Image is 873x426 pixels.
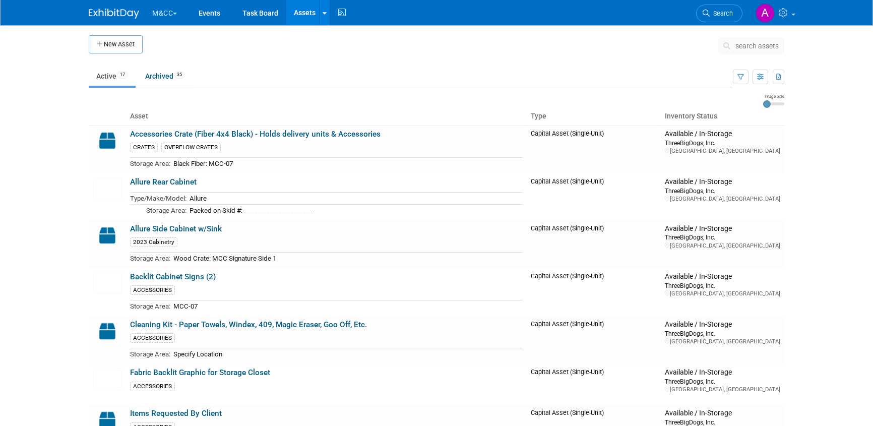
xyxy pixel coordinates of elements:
[665,224,780,233] div: Available / In-Storage
[665,272,780,281] div: Available / In-Storage
[93,130,122,152] img: Capital-Asset-Icon-2.png
[130,285,175,295] div: ACCESSORIES
[665,177,780,187] div: Available / In-Storage
[527,316,661,364] td: Capital Asset (Single-Unit)
[665,130,780,139] div: Available / In-Storage
[93,320,122,342] img: Capital-Asset-Icon-2.png
[665,147,780,155] div: [GEOGRAPHIC_DATA], [GEOGRAPHIC_DATA]
[117,71,128,79] span: 17
[130,320,367,329] a: Cleaning Kit - Paper Towels, Windex, 409, Magic Eraser, Goo Off, Etc.
[665,195,780,203] div: [GEOGRAPHIC_DATA], [GEOGRAPHIC_DATA]
[527,268,661,316] td: Capital Asset (Single-Unit)
[130,382,175,391] div: ACCESSORIES
[130,255,170,262] span: Storage Area:
[665,329,780,338] div: ThreeBigDogs, Inc.
[130,237,177,247] div: 2023 Cabinetry
[665,187,780,195] div: ThreeBigDogs, Inc.
[756,4,775,23] img: Art Stewart
[89,35,143,53] button: New Asset
[130,193,186,205] td: Type/Make/Model:
[665,233,780,241] div: ThreeBigDogs, Inc.
[696,5,742,22] a: Search
[665,290,780,297] div: [GEOGRAPHIC_DATA], [GEOGRAPHIC_DATA]
[527,364,661,405] td: Capital Asset (Single-Unit)
[527,125,661,173] td: Capital Asset (Single-Unit)
[665,242,780,250] div: [GEOGRAPHIC_DATA], [GEOGRAPHIC_DATA]
[130,333,175,343] div: ACCESSORIES
[130,272,216,281] a: Backlit Cabinet Signs (2)
[130,368,270,377] a: Fabric Backlit Graphic for Storage Closet
[763,93,784,99] div: Image Size
[665,139,780,147] div: ThreeBigDogs, Inc.
[665,320,780,329] div: Available / In-Storage
[527,173,661,220] td: Capital Asset (Single-Unit)
[130,177,197,187] a: Allure Rear Cabinet
[735,42,779,50] span: search assets
[170,300,523,312] td: MCC-07
[126,108,527,125] th: Asset
[89,67,136,86] a: Active17
[130,130,381,139] a: Accessories Crate (Fiber 4x4 Black) - Holds delivery units & Accessories
[527,108,661,125] th: Type
[130,409,222,418] a: Items Requested By Client
[186,205,523,216] td: Packed on Skid #:_______________________
[665,338,780,345] div: [GEOGRAPHIC_DATA], [GEOGRAPHIC_DATA]
[138,67,193,86] a: Archived35
[665,409,780,418] div: Available / In-Storage
[93,224,122,247] img: Capital-Asset-Icon-2.png
[130,302,170,310] span: Storage Area:
[130,224,222,233] a: Allure Side Cabinet w/Sink
[665,368,780,377] div: Available / In-Storage
[665,281,780,290] div: ThreeBigDogs, Inc.
[170,158,523,169] td: Black Fiber: MCC-07
[130,143,158,152] div: CRATES
[89,9,139,19] img: ExhibitDay
[527,220,661,268] td: Capital Asset (Single-Unit)
[130,350,170,358] span: Storage Area:
[665,377,780,386] div: ThreeBigDogs, Inc.
[665,386,780,393] div: [GEOGRAPHIC_DATA], [GEOGRAPHIC_DATA]
[174,71,185,79] span: 35
[130,160,170,167] span: Storage Area:
[170,253,523,264] td: Wood Crate: MCC Signature Side 1
[186,193,523,205] td: Allure
[718,38,784,54] button: search assets
[170,348,523,360] td: Specify Location
[146,207,186,214] span: Storage Area:
[161,143,221,152] div: OVERFLOW CRATES
[710,10,733,17] span: Search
